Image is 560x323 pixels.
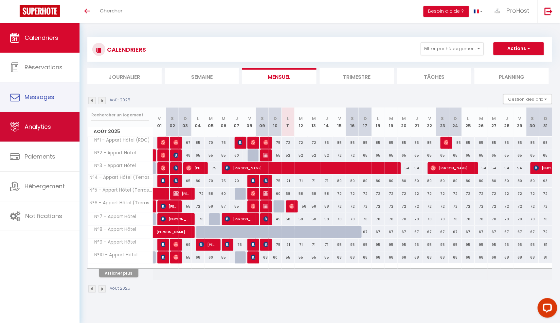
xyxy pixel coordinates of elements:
[467,115,469,122] abbr: L
[161,251,165,263] span: [PERSON_NAME]
[230,175,243,187] div: 70
[410,175,423,187] div: 80
[191,149,204,161] div: 65
[372,108,385,137] th: 18
[242,68,316,84] li: Mensuel
[500,137,513,149] div: 85
[449,108,462,137] th: 24
[514,188,526,200] div: 72
[25,152,55,161] span: Paiements
[269,213,281,225] div: 45
[424,6,469,17] button: Besoin d'aide ?
[449,149,462,161] div: 65
[261,115,264,122] abbr: S
[320,137,333,149] div: 85
[488,137,500,149] div: 85
[256,108,269,137] th: 09
[25,93,54,101] span: Messages
[338,115,341,122] abbr: V
[251,238,255,251] span: [PERSON_NAME]
[217,137,230,149] div: 75
[225,238,229,251] span: [PERSON_NAME]
[385,137,397,149] div: 85
[156,222,202,235] span: [PERSON_NAME]
[503,94,552,104] button: Gestion des prix
[89,226,138,233] span: N°8 - Appart Hôtel
[161,175,165,187] span: [PERSON_NAME]
[88,127,153,136] span: Août 2025
[488,213,500,225] div: 70
[295,137,307,149] div: 72
[161,136,165,149] span: [PERSON_NAME]
[462,108,475,137] th: 25
[153,200,156,213] a: [PERSON_NAME]
[320,68,394,84] li: Trimestre
[462,137,475,149] div: 85
[539,200,552,212] div: 72
[230,149,243,161] div: 60
[295,149,307,161] div: 52
[333,213,346,225] div: 70
[282,188,295,200] div: 58
[225,213,255,225] span: [PERSON_NAME]
[500,200,513,212] div: 72
[307,108,320,137] th: 13
[436,200,449,212] div: 72
[462,200,475,212] div: 72
[263,136,268,149] span: [PERSON_NAME]
[462,188,475,200] div: 72
[493,6,502,16] img: ...
[526,213,539,225] div: 70
[385,175,397,187] div: 80
[191,213,204,225] div: 70
[539,213,552,225] div: 70
[449,137,462,149] div: 85
[410,188,423,200] div: 72
[89,188,154,193] span: N°5 - Appart Hôtel (Terrasse)
[191,175,204,187] div: 80
[359,213,372,225] div: 70
[398,188,410,200] div: 72
[263,213,268,225] span: [PERSON_NAME]
[372,200,385,212] div: 72
[500,149,513,161] div: 65
[235,115,238,122] abbr: J
[514,200,526,212] div: 72
[359,108,372,137] th: 17
[295,188,307,200] div: 58
[20,5,60,17] img: Super Booking
[282,137,295,149] div: 72
[205,175,217,187] div: 70
[110,97,130,103] p: Août 2025
[179,175,191,187] div: 65
[307,188,320,200] div: 58
[263,238,268,251] span: [PERSON_NAME]
[500,188,513,200] div: 72
[475,213,488,225] div: 70
[179,137,191,149] div: 67
[385,108,397,137] th: 19
[507,7,530,15] span: ProHost
[165,68,239,84] li: Semaine
[205,188,217,200] div: 58
[423,149,436,161] div: 65
[479,115,483,122] abbr: M
[488,149,500,161] div: 65
[462,175,475,187] div: 80
[475,137,488,149] div: 85
[205,137,217,149] div: 70
[173,187,190,200] span: [PERSON_NAME]
[263,187,268,200] span: [PERSON_NAME]
[205,108,217,137] th: 05
[263,175,268,187] span: [PERSON_NAME]
[184,115,187,122] abbr: D
[179,149,191,161] div: 48
[359,137,372,149] div: 85
[282,149,295,161] div: 52
[398,149,410,161] div: 65
[436,175,449,187] div: 80
[421,42,484,55] button: Filtrer par hébergement
[289,200,294,212] span: [PERSON_NAME]
[533,296,560,323] iframe: LiveChat chat widget
[526,200,539,212] div: 72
